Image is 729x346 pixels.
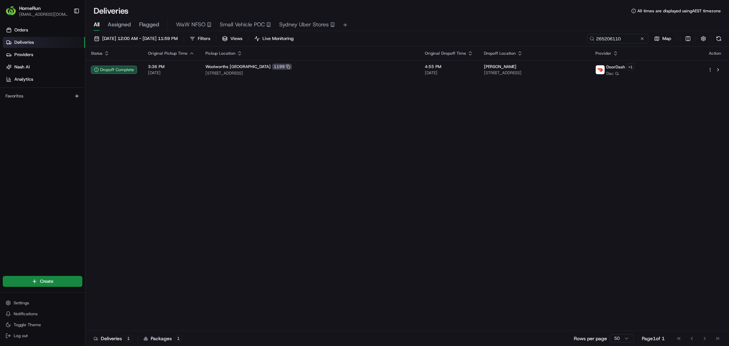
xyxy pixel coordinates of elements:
button: Notifications [3,309,82,319]
span: Sydney Uber Stores [279,21,329,29]
span: 4:55 PM [425,64,473,69]
span: Original Pickup Time [148,51,188,56]
span: Small Vehicle POC [220,21,265,29]
a: Deliveries [3,37,85,48]
button: [EMAIL_ADDRESS][DOMAIN_NAME] [19,12,68,17]
div: Favorites [3,91,82,102]
span: Status [91,51,103,56]
a: Providers [3,49,85,60]
span: [DATE] [148,70,194,76]
span: [DATE] [425,70,473,76]
button: Log out [3,331,82,341]
span: Create [40,278,53,284]
button: Dropoff Complete [91,66,137,74]
span: [STREET_ADDRESS] [484,70,585,76]
button: +1 [626,63,634,71]
span: Analytics [14,76,33,82]
button: Filters [187,34,213,43]
span: Providers [14,52,33,58]
span: Log out [14,333,28,338]
span: [DATE] 12:00 AM - [DATE] 11:59 PM [102,36,178,42]
button: Map [651,34,674,43]
div: Page 1 of 1 [642,335,665,342]
span: All times are displayed using AEST timezone [637,8,721,14]
span: Settings [14,300,29,306]
img: doordash_logo_v2.png [596,65,605,74]
span: Pickup Location [205,51,235,56]
p: Rows per page [574,335,607,342]
button: Settings [3,298,82,308]
h1: Deliveries [94,5,129,16]
span: Woolworths [GEOGRAPHIC_DATA] [205,64,271,69]
span: Live Monitoring [262,36,294,42]
div: Deliveries [94,335,132,342]
div: 1 [125,335,132,342]
button: Live Monitoring [251,34,297,43]
span: WaW NFSO [176,21,205,29]
span: Nash AI [14,64,30,70]
button: HomeRun [19,5,41,12]
button: Refresh [714,34,724,43]
span: [STREET_ADDRESS] [205,70,414,76]
span: Orders [14,27,28,33]
span: Original Dropoff Time [425,51,466,56]
span: Dropoff Location [484,51,516,56]
button: HomeRunHomeRun[EMAIL_ADDRESS][DOMAIN_NAME] [3,3,71,19]
span: Map [662,36,671,42]
div: 1199 [272,64,292,70]
span: All [94,21,99,29]
span: Toggle Theme [14,322,41,328]
a: Orders [3,25,85,36]
div: 1 [175,335,182,342]
button: Toggle Theme [3,320,82,330]
span: Provider [595,51,611,56]
a: Nash AI [3,62,85,72]
span: Views [230,36,242,42]
span: Assigned [108,21,131,29]
span: DoorDash [606,64,625,70]
span: Dac Q. [606,71,634,76]
a: Analytics [3,74,85,85]
span: Flagged [139,21,159,29]
span: Filters [198,36,210,42]
button: [DATE] 12:00 AM - [DATE] 11:59 PM [91,34,181,43]
button: Create [3,276,82,287]
div: Action [708,51,722,56]
span: 3:36 PM [148,64,194,69]
span: [PERSON_NAME] [484,64,516,69]
div: Packages [144,335,182,342]
span: Notifications [14,311,38,317]
input: Type to search [587,34,648,43]
button: Views [219,34,245,43]
span: Deliveries [14,39,34,45]
img: HomeRun [5,5,16,16]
